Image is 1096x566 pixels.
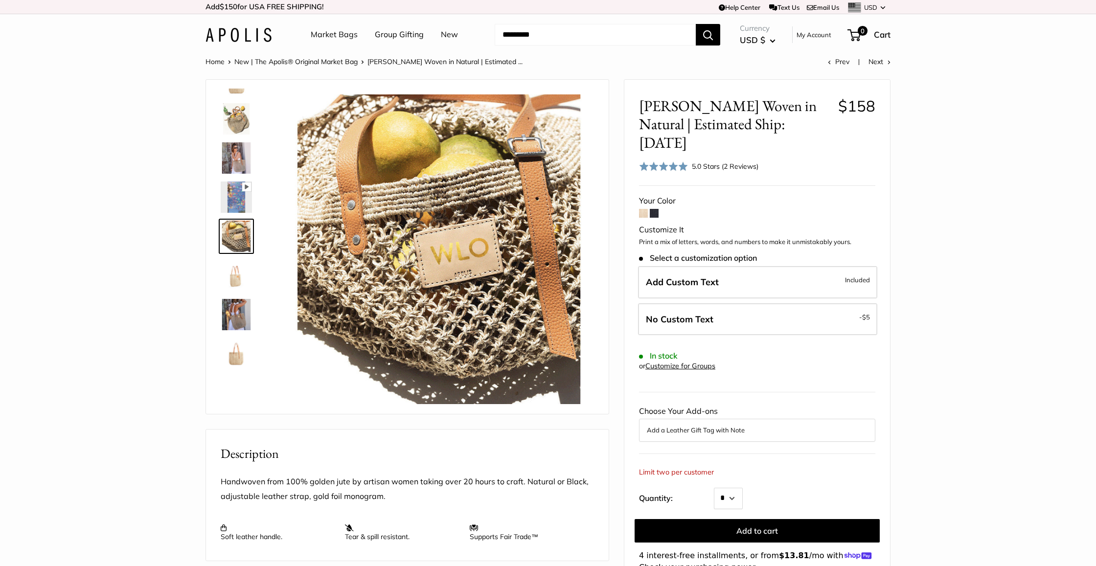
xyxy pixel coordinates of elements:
[205,28,272,42] img: Apolis
[646,314,713,325] span: No Custom Text
[221,338,252,369] img: Mercado Woven in Natural | Estimated Ship: Oct. 19th
[639,223,875,237] div: Customize It
[838,96,875,115] span: $158
[219,258,254,293] a: Mercado Woven in Natural | Estimated Ship: Oct. 19th
[858,26,868,36] span: 0
[639,253,757,263] span: Select a customization option
[797,29,831,41] a: My Account
[284,94,594,404] img: Mercado Woven in Natural | Estimated Ship: Oct. 19th
[740,32,776,48] button: USD $
[639,194,875,208] div: Your Color
[859,311,870,323] span: -
[639,351,678,361] span: In stock
[221,444,594,463] h2: Description
[221,299,252,330] img: Mercado Woven in Natural | Estimated Ship: Oct. 19th
[219,336,254,371] a: Mercado Woven in Natural | Estimated Ship: Oct. 19th
[639,404,875,441] div: Choose Your Add-ons
[221,377,252,408] img: Mercado Woven in Natural | Estimated Ship: Oct. 19th
[639,485,714,509] label: Quantity:
[495,24,696,45] input: Search...
[219,101,254,136] a: Mercado Woven in Natural | Estimated Ship: Oct. 19th
[205,55,523,68] nav: Breadcrumb
[639,97,831,152] span: [PERSON_NAME] Woven in Natural | Estimated Ship: [DATE]
[311,27,358,42] a: Market Bags
[639,466,714,479] div: Limit two per customer
[828,57,849,66] a: Prev
[692,161,758,172] div: 5.0 Stars (2 Reviews)
[221,475,594,504] p: Handwoven from 100% golden jute by artisan women taking over 20 hours to craft. Natural or Black,...
[868,57,890,66] a: Next
[638,266,877,298] label: Add Custom Text
[635,519,880,543] button: Add to cart
[205,57,225,66] a: Home
[367,57,523,66] span: [PERSON_NAME] Woven in Natural | Estimated ...
[639,360,715,373] div: or
[470,523,584,541] p: Supports Fair Trade™
[221,523,335,541] p: Soft leather handle.
[638,303,877,336] label: Leave Blank
[221,221,252,252] img: Mercado Woven in Natural | Estimated Ship: Oct. 19th
[719,3,760,11] a: Help Center
[219,297,254,332] a: Mercado Woven in Natural | Estimated Ship: Oct. 19th
[862,313,870,321] span: $5
[874,29,890,40] span: Cart
[219,140,254,176] a: Mercado Woven in Natural | Estimated Ship: Oct. 19th
[740,35,765,45] span: USD $
[219,180,254,215] a: Mercado Woven in Natural | Estimated Ship: Oct. 19th
[646,276,719,288] span: Add Custom Text
[375,27,424,42] a: Group Gifting
[221,260,252,291] img: Mercado Woven in Natural | Estimated Ship: Oct. 19th
[220,2,237,11] span: $150
[696,24,720,45] button: Search
[645,362,715,370] a: Customize for Groups
[441,27,458,42] a: New
[864,3,877,11] span: USD
[221,142,252,174] img: Mercado Woven in Natural | Estimated Ship: Oct. 19th
[219,375,254,410] a: Mercado Woven in Natural | Estimated Ship: Oct. 19th
[221,103,252,135] img: Mercado Woven in Natural | Estimated Ship: Oct. 19th
[807,3,839,11] a: Email Us
[234,57,358,66] a: New | The Apolis® Original Market Bag
[221,181,252,213] img: Mercado Woven in Natural | Estimated Ship: Oct. 19th
[345,523,459,541] p: Tear & spill resistant.
[219,219,254,254] a: Mercado Woven in Natural | Estimated Ship: Oct. 19th
[639,237,875,247] p: Print a mix of letters, words, and numbers to make it unmistakably yours.
[740,22,776,35] span: Currency
[769,3,799,11] a: Text Us
[845,274,870,286] span: Included
[647,424,868,436] button: Add a Leather Gift Tag with Note
[848,27,890,43] a: 0 Cart
[639,159,758,173] div: 5.0 Stars (2 Reviews)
